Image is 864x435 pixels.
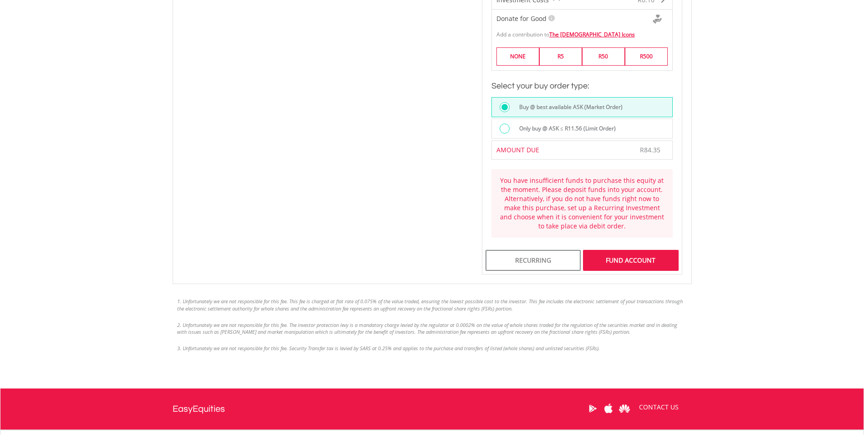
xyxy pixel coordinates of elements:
[539,47,582,65] label: R5
[549,31,635,38] a: The [DEMOGRAPHIC_DATA] Icons
[514,102,623,112] label: Buy @ best available ASK (Market Order)
[617,394,633,423] a: Huawei
[582,47,625,65] label: R50
[514,124,616,134] label: Only buy @ ASK ≤ R11.56 (Limit Order)
[653,15,662,24] img: Donte For Good
[583,250,678,271] div: FUND ACCOUNT
[496,145,539,154] span: AMOUNT DUE
[498,176,666,231] div: You have insufficient funds to purchase this equity at the moment. Please deposit funds into your...
[491,80,673,93] h3: Select your buy order type:
[496,47,539,65] label: NONE
[486,250,581,271] div: Recurring
[601,394,617,423] a: Apple
[633,394,685,420] a: CONTACT US
[492,26,672,38] div: Add a contribution to
[585,394,601,423] a: Google Play
[625,47,668,65] label: R500
[177,321,687,336] li: 2. Unfortunately we are not responsible for this fee. The investor protection levy is a mandatory...
[496,14,547,23] span: Donate for Good
[640,145,660,154] span: R84.35
[177,298,687,312] li: 1. Unfortunately we are not responsible for this fee. This fee is charged at flat rate of 0.075% ...
[173,388,225,430] a: EasyEquities
[177,345,687,352] li: 3. Unfortunately we are not responsible for this fee. Security Transfer tax is levied by SARS at ...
